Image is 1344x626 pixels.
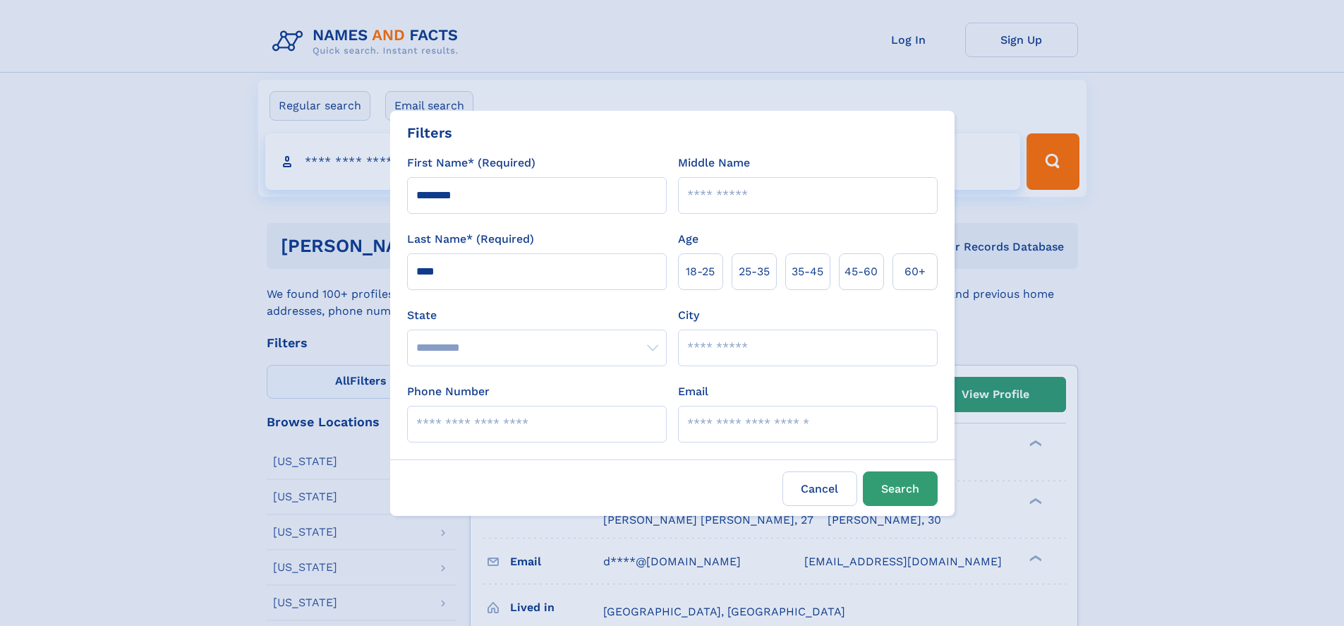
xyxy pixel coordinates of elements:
label: Cancel [782,471,857,506]
label: First Name* (Required) [407,155,535,171]
div: Filters [407,122,452,143]
span: 60+ [904,263,926,280]
label: City [678,307,699,324]
label: Email [678,383,708,400]
label: State [407,307,667,324]
span: 18‑25 [686,263,715,280]
label: Phone Number [407,383,490,400]
label: Last Name* (Required) [407,231,534,248]
span: 35‑45 [792,263,823,280]
span: 25‑35 [739,263,770,280]
button: Search [863,471,938,506]
label: Age [678,231,698,248]
span: 45‑60 [844,263,878,280]
label: Middle Name [678,155,750,171]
